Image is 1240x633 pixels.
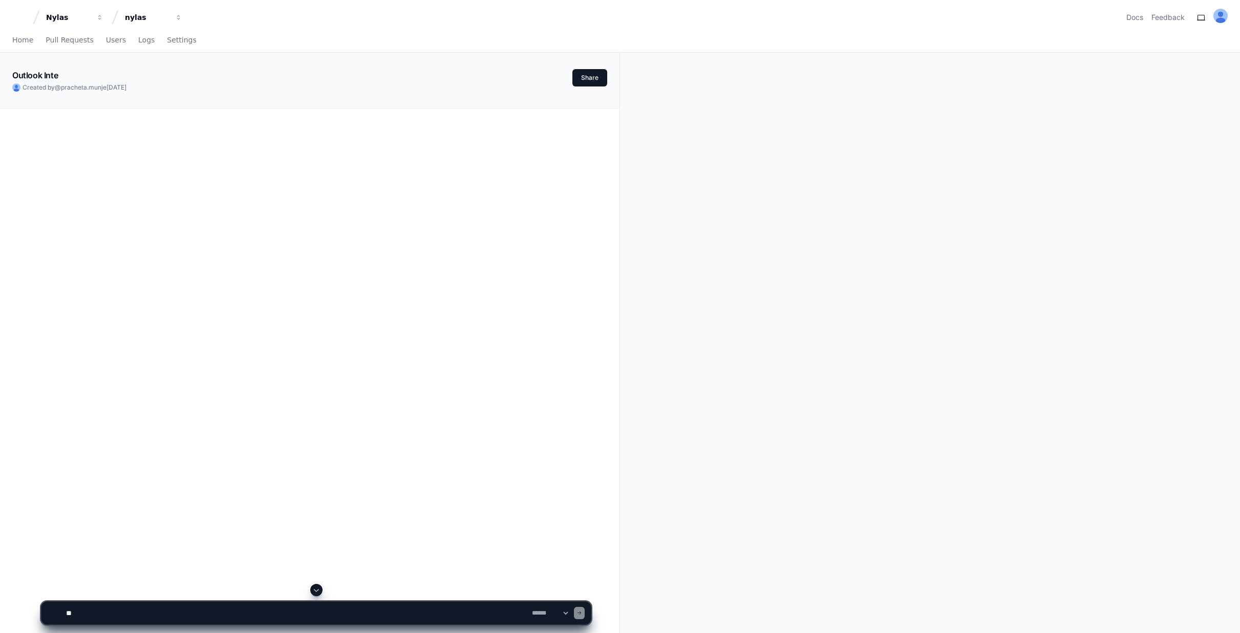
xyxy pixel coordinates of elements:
span: Users [106,37,126,43]
img: ALV-UjU-Uivu_cc8zlDcn2c9MNEgVYayUocKx0gHV_Yy_SMunaAAd7JZxK5fgww1Mi-cdUJK5q-hvUHnPErhbMG5W0ta4bF9-... [1213,9,1228,23]
a: Settings [167,29,196,52]
button: Share [572,69,607,86]
span: Home [12,37,33,43]
span: Settings [167,37,196,43]
span: Logs [138,37,155,43]
button: Nylas [42,8,108,27]
button: nylas [121,8,186,27]
div: nylas [125,12,169,23]
img: ALV-UjU-Uivu_cc8zlDcn2c9MNEgVYayUocKx0gHV_Yy_SMunaAAd7JZxK5fgww1Mi-cdUJK5q-hvUHnPErhbMG5W0ta4bF9-... [12,83,20,92]
span: pracheta.munje [61,83,106,91]
span: Created by [23,83,126,92]
div: Nylas [46,12,90,23]
button: Feedback [1151,12,1185,23]
a: Docs [1126,12,1143,23]
a: Pull Requests [46,29,93,52]
a: Logs [138,29,155,52]
a: Users [106,29,126,52]
span: [DATE] [106,83,126,91]
app-text-character-animate: Outlook Inte [12,70,58,80]
span: Pull Requests [46,37,93,43]
span: @ [55,83,61,91]
a: Home [12,29,33,52]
